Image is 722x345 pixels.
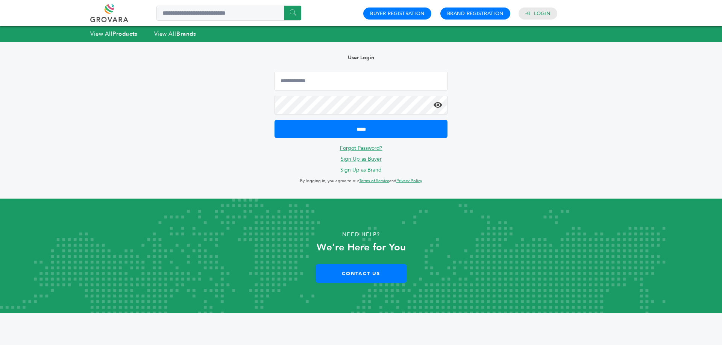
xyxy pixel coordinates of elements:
a: Brand Registration [447,10,504,17]
p: By logging in, you agree to our and [275,176,447,185]
a: View AllProducts [90,30,138,38]
strong: We’re Here for You [317,241,406,254]
a: Sign Up as Brand [340,166,382,173]
a: Contact Us [315,264,407,283]
strong: Products [112,30,137,38]
input: Email Address [275,72,447,90]
a: Privacy Policy [396,178,422,184]
a: View AllBrands [154,30,196,38]
a: Terms of Service [359,178,389,184]
input: Password [275,96,447,114]
a: Sign Up as Buyer [341,155,382,163]
a: Buyer Registration [370,10,425,17]
b: User Login [348,54,374,61]
input: Search a product or brand... [156,6,301,21]
p: Need Help? [36,229,686,240]
a: Forgot Password? [340,145,382,152]
strong: Brands [176,30,196,38]
a: Login [534,10,551,17]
